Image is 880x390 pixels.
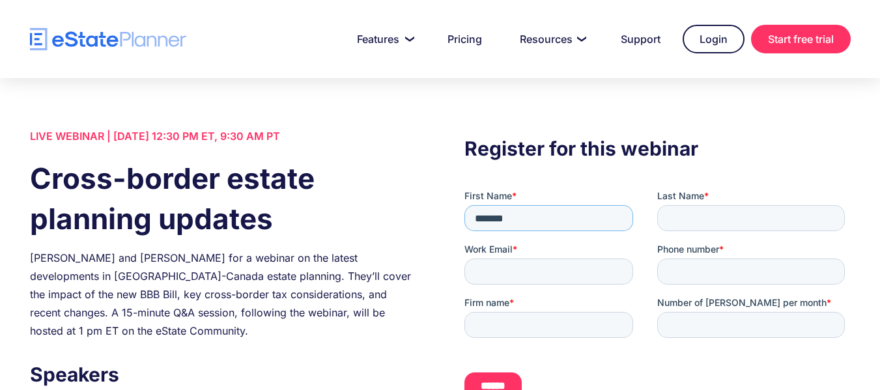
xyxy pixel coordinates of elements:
a: home [30,28,186,51]
a: Pricing [432,26,498,52]
div: [PERSON_NAME] and [PERSON_NAME] for a webinar on the latest developments in [GEOGRAPHIC_DATA]-Can... [30,249,416,340]
a: Resources [504,26,599,52]
h3: Register for this webinar [464,133,850,163]
a: Login [683,25,745,53]
div: LIVE WEBINAR | [DATE] 12:30 PM ET, 9:30 AM PT [30,127,416,145]
a: Features [341,26,425,52]
a: Start free trial [751,25,851,53]
a: Support [605,26,676,52]
h1: Cross-border estate planning updates [30,158,416,239]
h3: Speakers [30,359,416,389]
